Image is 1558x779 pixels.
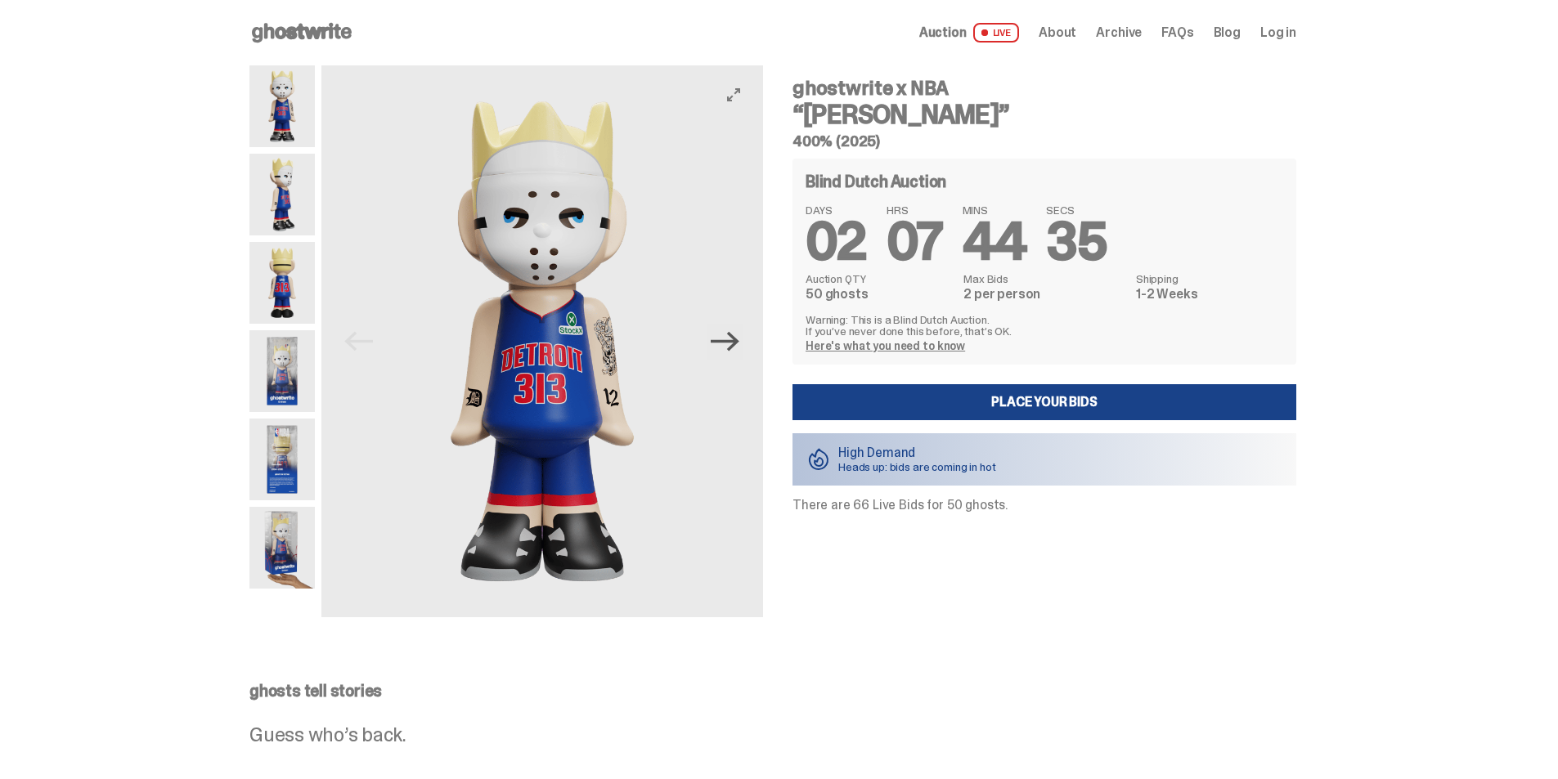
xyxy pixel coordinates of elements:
[792,384,1296,420] a: Place your Bids
[249,65,315,147] img: Copy%20of%20Eminem_NBA_400_1.png
[707,324,743,360] button: Next
[887,204,943,216] span: HRS
[1046,204,1107,216] span: SECS
[963,288,1126,301] dd: 2 per person
[806,208,867,275] span: 02
[919,26,967,39] span: Auction
[1136,273,1283,284] dt: Shipping
[249,507,315,589] img: eminem%20scale.png
[838,461,996,472] p: Heads up: bids are coming in hot
[792,134,1296,149] h5: 400% (2025)
[963,273,1126,284] dt: Max Bids
[249,154,315,235] img: Copy%20of%20Eminem_NBA_400_3.png
[806,288,954,301] dd: 50 ghosts
[838,446,996,459] p: High Demand
[792,499,1296,512] p: There are 66 Live Bids for 50 ghosts.
[724,85,743,105] button: View full-screen
[806,314,1283,337] p: Warning: This is a Blind Dutch Auction. If you’ve never done this before, that’s OK.
[249,683,1296,699] p: ghosts tell stories
[1136,288,1283,301] dd: 1-2 Weeks
[806,273,954,284] dt: Auction QTY
[1096,26,1142,39] a: Archive
[1161,26,1193,39] a: FAQs
[249,330,315,412] img: Eminem_NBA_400_12.png
[321,65,763,617] img: Copy%20of%20Eminem_NBA_400_1.png
[1214,26,1241,39] a: Blog
[806,204,867,216] span: DAYS
[792,101,1296,128] h3: “[PERSON_NAME]”
[887,208,943,275] span: 07
[973,23,1020,43] span: LIVE
[806,173,946,190] h4: Blind Dutch Auction
[1046,208,1107,275] span: 35
[249,419,315,500] img: Eminem_NBA_400_13.png
[919,23,1019,43] a: Auction LIVE
[1260,26,1296,39] a: Log in
[806,338,965,353] a: Here's what you need to know
[792,78,1296,98] h4: ghostwrite x NBA
[963,204,1027,216] span: MINS
[963,208,1027,275] span: 44
[249,242,315,324] img: Copy%20of%20Eminem_NBA_400_6.png
[1039,26,1076,39] a: About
